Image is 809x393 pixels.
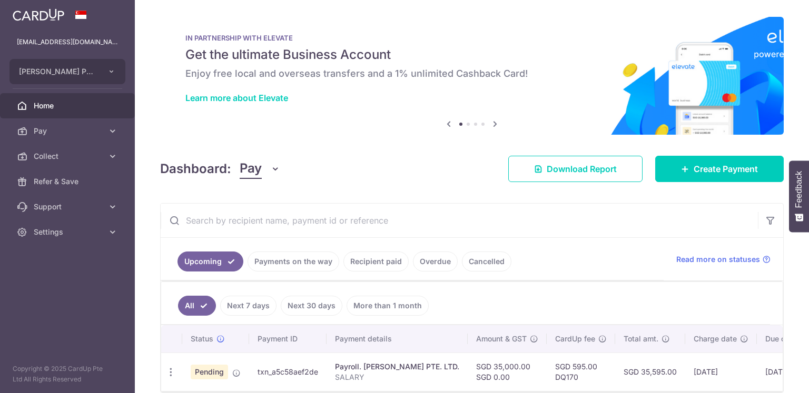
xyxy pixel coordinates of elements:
[742,361,798,388] iframe: Opens a widget where you can find more information
[248,251,339,271] a: Payments on the way
[177,251,243,271] a: Upcoming
[34,151,103,162] span: Collect
[178,296,216,316] a: All
[240,159,262,179] span: Pay
[34,227,103,237] span: Settings
[161,204,758,237] input: Search by recipient name, payment id or reference
[789,160,809,232] button: Feedback - Show survey
[191,365,228,379] span: Pending
[34,201,103,212] span: Support
[794,171,804,208] span: Feedback
[17,37,118,47] p: [EMAIL_ADDRESS][DOMAIN_NAME]
[624,334,658,344] span: Total amt.
[462,251,511,271] a: Cancelled
[281,296,342,316] a: Next 30 days
[555,334,595,344] span: CardUp fee
[335,361,459,372] div: Payroll. [PERSON_NAME] PTE. LTD.
[220,296,277,316] a: Next 7 days
[160,17,784,135] img: Renovation banner
[676,254,771,265] a: Read more on statuses
[508,156,643,182] a: Download Report
[547,352,615,391] td: SGD 595.00 DQ170
[9,59,125,84] button: [PERSON_NAME] PTE. LTD.
[685,352,757,391] td: [DATE]
[694,163,758,175] span: Create Payment
[468,352,547,391] td: SGD 35,000.00 SGD 0.00
[335,372,459,382] p: SALARY
[185,67,758,80] h6: Enjoy free local and overseas transfers and a 1% unlimited Cashback Card!
[185,46,758,63] h5: Get the ultimate Business Account
[694,334,737,344] span: Charge date
[615,352,685,391] td: SGD 35,595.00
[13,8,64,21] img: CardUp
[185,34,758,42] p: IN PARTNERSHIP WITH ELEVATE
[343,251,409,271] a: Recipient paid
[547,163,617,175] span: Download Report
[185,93,288,103] a: Learn more about Elevate
[327,325,468,352] th: Payment details
[19,66,97,77] span: [PERSON_NAME] PTE. LTD.
[676,254,760,265] span: Read more on statuses
[160,159,231,178] h4: Dashboard:
[249,352,327,391] td: txn_a5c58aef2de
[240,159,280,179] button: Pay
[34,126,103,136] span: Pay
[655,156,784,182] a: Create Payment
[249,325,327,352] th: Payment ID
[191,334,213,344] span: Status
[476,334,527,344] span: Amount & GST
[347,296,429,316] a: More than 1 month
[765,334,797,344] span: Due date
[34,100,103,111] span: Home
[34,176,103,187] span: Refer & Save
[413,251,458,271] a: Overdue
